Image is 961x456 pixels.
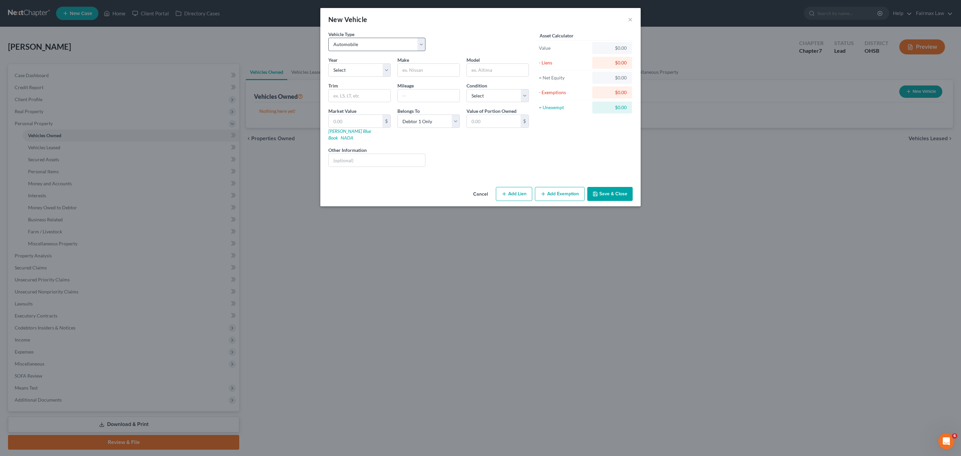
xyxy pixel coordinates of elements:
[938,433,954,449] iframe: Intercom live chat
[598,59,627,66] div: $0.00
[341,135,353,141] a: NADA
[466,82,487,89] label: Condition
[397,108,420,114] span: Belongs To
[398,64,459,76] input: ex. Nissan
[329,154,425,167] input: (optional)
[382,115,390,128] div: $
[539,89,589,96] div: - Exemptions
[467,115,521,128] input: 0.00
[598,45,627,51] div: $0.00
[598,104,627,111] div: $0.00
[535,187,585,201] button: Add Exemption
[328,15,367,24] div: New Vehicle
[328,82,338,89] label: Trim
[587,187,633,201] button: Save & Close
[329,89,390,102] input: ex. LS, LT, etc
[397,57,409,63] span: Make
[466,56,480,63] label: Model
[328,147,367,154] label: Other Information
[328,31,354,38] label: Vehicle Type
[496,187,532,201] button: Add Lien
[466,107,517,115] label: Value of Portion Owned
[539,74,589,81] div: = Net Equity
[598,89,627,96] div: $0.00
[468,188,493,201] button: Cancel
[540,32,574,39] label: Asset Calculator
[539,45,589,51] div: Value
[328,56,338,63] label: Year
[398,89,459,102] input: --
[539,104,589,111] div: = Unexempt
[397,82,414,89] label: Mileage
[329,115,382,128] input: 0.00
[628,15,633,23] button: ×
[467,64,529,76] input: ex. Altima
[328,128,371,141] a: [PERSON_NAME] Blue Book
[598,74,627,81] div: $0.00
[521,115,529,128] div: $
[539,59,589,66] div: - Liens
[952,433,957,439] span: 6
[328,107,356,115] label: Market Value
